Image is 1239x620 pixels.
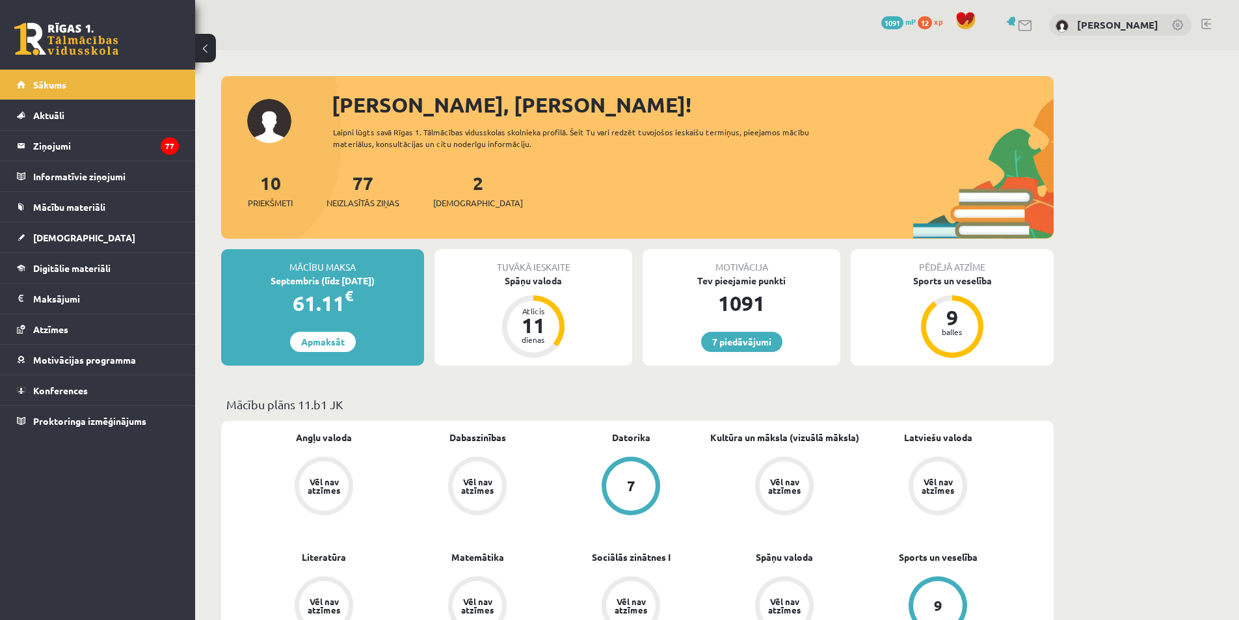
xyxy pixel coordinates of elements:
[643,274,840,288] div: Tev pieejamie punkti
[434,274,632,288] div: Spāņu valoda
[17,284,179,314] a: Maksājumi
[17,161,179,191] a: Informatīvie ziņojumi
[904,431,972,444] a: Latviešu valoda
[514,307,553,315] div: Atlicis
[554,457,708,518] a: 7
[613,597,649,614] div: Vēl nav atzīmes
[17,192,179,222] a: Mācību materiāli
[326,196,399,209] span: Neizlasītās ziņas
[17,253,179,283] a: Digitālie materiāli
[710,431,859,444] a: Kultūra un māksla (vizuālā māksla)
[33,131,179,161] legend: Ziņojumi
[33,201,105,213] span: Mācību materiāli
[592,550,671,564] a: Sociālās zinātnes I
[345,286,353,305] span: €
[33,323,68,335] span: Atzīmes
[17,345,179,375] a: Motivācijas programma
[851,249,1054,274] div: Pēdējā atzīme
[33,109,64,121] span: Aktuāli
[514,336,553,344] div: dienas
[449,431,506,444] a: Dabaszinības
[766,597,803,614] div: Vēl nav atzīmes
[248,171,293,209] a: 10Priekšmeti
[433,171,523,209] a: 2[DEMOGRAPHIC_DATA]
[17,314,179,344] a: Atzīmes
[612,431,650,444] a: Datorika
[905,16,916,27] span: mP
[17,375,179,405] a: Konferences
[881,16,903,29] span: 1091
[306,478,342,494] div: Vēl nav atzīmes
[934,599,942,613] div: 9
[33,354,136,366] span: Motivācijas programma
[899,550,978,564] a: Sports un veselība
[17,100,179,130] a: Aktuāli
[33,262,111,274] span: Digitālie materiāli
[701,332,782,352] a: 7 piedāvājumi
[290,332,356,352] a: Apmaksāt
[434,274,632,360] a: Spāņu valoda Atlicis 11 dienas
[514,315,553,336] div: 11
[933,307,972,328] div: 9
[306,597,342,614] div: Vēl nav atzīmes
[851,274,1054,288] div: Sports un veselība
[221,249,424,274] div: Mācību maksa
[643,288,840,319] div: 1091
[33,232,135,243] span: [DEMOGRAPHIC_DATA]
[451,550,504,564] a: Matemātika
[247,457,401,518] a: Vēl nav atzīmes
[851,274,1054,360] a: Sports un veselība 9 balles
[627,479,635,493] div: 7
[33,161,179,191] legend: Informatīvie ziņojumi
[434,249,632,274] div: Tuvākā ieskaite
[17,222,179,252] a: [DEMOGRAPHIC_DATA]
[33,79,66,90] span: Sākums
[326,171,399,209] a: 77Neizlasītās ziņas
[933,328,972,336] div: balles
[221,274,424,288] div: Septembris (līdz [DATE])
[1056,20,1069,33] img: Amanda Graudiņa
[401,457,554,518] a: Vēl nav atzīmes
[14,23,118,55] a: Rīgas 1. Tālmācības vidusskola
[17,406,179,436] a: Proktoringa izmēģinājums
[333,126,833,150] div: Laipni lūgts savā Rīgas 1. Tālmācības vidusskolas skolnieka profilā. Šeit Tu vari redzēt tuvojošo...
[934,16,942,27] span: xp
[918,16,949,27] a: 12 xp
[33,284,179,314] legend: Maksājumi
[766,478,803,494] div: Vēl nav atzīmes
[433,196,523,209] span: [DEMOGRAPHIC_DATA]
[918,16,932,29] span: 12
[861,457,1015,518] a: Vēl nav atzīmes
[302,550,346,564] a: Literatūra
[708,457,861,518] a: Vēl nav atzīmes
[33,415,146,427] span: Proktoringa izmēģinājums
[17,70,179,100] a: Sākums
[248,196,293,209] span: Priekšmeti
[17,131,179,161] a: Ziņojumi77
[161,137,179,155] i: 77
[296,431,352,444] a: Angļu valoda
[756,550,813,564] a: Spāņu valoda
[459,597,496,614] div: Vēl nav atzīmes
[332,89,1054,120] div: [PERSON_NAME], [PERSON_NAME]!
[1077,18,1158,31] a: [PERSON_NAME]
[221,288,424,319] div: 61.11
[33,384,88,396] span: Konferences
[881,16,916,27] a: 1091 mP
[226,396,1048,413] p: Mācību plāns 11.b1 JK
[920,478,956,494] div: Vēl nav atzīmes
[643,249,840,274] div: Motivācija
[459,478,496,494] div: Vēl nav atzīmes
